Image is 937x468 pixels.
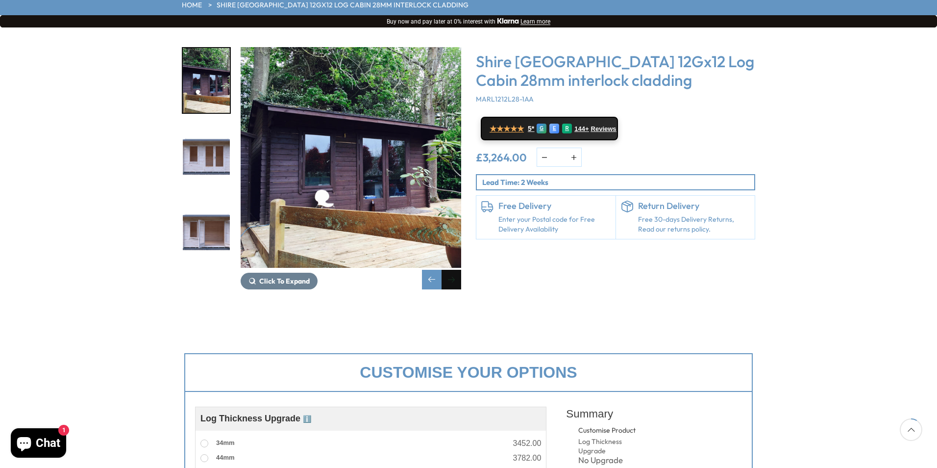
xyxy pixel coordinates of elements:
[566,402,742,426] div: Summary
[216,439,235,446] span: 34mm
[578,456,638,465] div: No Upgrade
[241,47,461,268] img: Shire Marlborough 12Gx12 Log Cabin 28mm interlock cladding - Best Shed
[183,48,230,113] img: Marlborough_5_2e47c216-2484-4b3c-8acf-810f5473f43b_200x200.jpg
[241,273,318,289] button: Click To Expand
[183,125,230,190] img: Marlborough12gx12__white_0000_2a6fe599-e600-49f0-9a53-57bd9b8651ae_200x200.jpg
[303,415,311,423] span: ℹ️
[482,177,754,187] p: Lead Time: 2 Weeks
[498,201,611,211] h6: Free Delivery
[549,124,559,133] div: E
[442,270,461,289] div: Next slide
[200,414,311,423] span: Log Thickness Upgrade
[476,95,534,104] span: MARL1212L28-1AA
[490,124,524,133] span: ★★★★★
[498,215,611,234] a: Enter your Postal code for Free Delivery Availability
[537,124,546,133] div: G
[8,428,69,460] inbox-online-store-chat: Shopify online store chat
[182,47,231,114] div: 16 / 18
[513,454,541,462] div: 3782.00
[259,277,310,286] span: Click To Expand
[183,202,230,267] img: Marlborough12gx12_open_white_0000_5fb43c91-d2aa-4dc9-87e9-0d23bc789a69_200x200.jpg
[217,0,468,10] a: Shire [GEOGRAPHIC_DATA] 12Gx12 Log Cabin 28mm interlock cladding
[422,270,442,289] div: Previous slide
[638,201,750,211] h6: Return Delivery
[513,440,541,447] div: 3452.00
[638,215,750,234] p: Free 30-days Delivery Returns, Read our returns policy.
[591,125,616,133] span: Reviews
[182,124,231,191] div: 17 / 18
[184,353,753,392] div: Customise your options
[481,117,618,140] a: ★★★★★ 5* G E R 144+ Reviews
[216,454,235,461] span: 44mm
[476,152,527,163] ins: £3,264.00
[578,437,638,456] div: Log Thickness Upgrade
[182,201,231,268] div: 18 / 18
[562,124,572,133] div: R
[574,125,589,133] span: 144+
[476,52,755,90] h3: Shire [GEOGRAPHIC_DATA] 12Gx12 Log Cabin 28mm interlock cladding
[182,0,202,10] a: HOME
[578,426,671,436] div: Customise Product
[241,47,461,289] div: 16 / 18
